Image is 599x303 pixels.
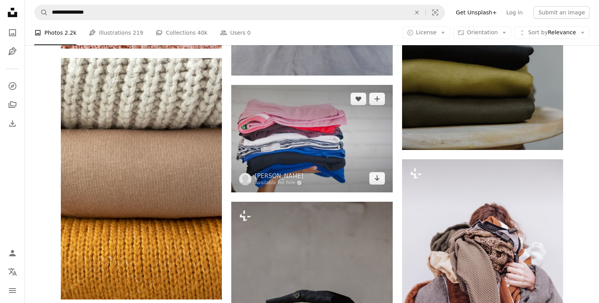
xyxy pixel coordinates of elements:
a: Explore [5,78,20,94]
a: white and gray knit textile [61,175,222,182]
a: a woman is holding a pile of scarves [402,276,563,283]
button: License [402,26,450,39]
button: Menu [5,283,20,298]
a: Home — Unsplash [5,5,20,22]
span: License [416,29,437,35]
a: Download [369,172,385,185]
form: Find visuals sitewide [34,5,445,20]
button: Like [351,93,366,105]
button: Search Unsplash [35,5,48,20]
a: Illustrations 219 [89,20,143,45]
a: Photos [5,25,20,41]
a: Log in / Sign up [5,245,20,261]
button: Language [5,264,20,280]
span: Orientation [467,29,498,35]
span: 40k [197,28,207,37]
button: Clear [408,5,425,20]
a: [PERSON_NAME] [255,172,303,180]
a: pink blue and white textiles [231,135,392,142]
button: Add to Collection [369,93,385,105]
span: 0 [247,28,251,37]
a: Collections [5,97,20,113]
a: Available for hire [255,180,303,186]
span: Sort by [528,29,548,35]
a: Illustrations [5,44,20,59]
button: Sort byRelevance [514,26,590,39]
a: Log in [502,6,527,19]
img: Go to Towfiqu barbhuiya's profile [239,173,252,185]
a: Users 0 [220,20,251,45]
a: Download History [5,116,20,131]
button: Visual search [426,5,445,20]
a: Collections 40k [156,20,207,45]
button: Submit an image [533,6,590,19]
span: Relevance [528,29,576,37]
a: Get Unsplash+ [451,6,502,19]
span: 219 [133,28,144,37]
button: Orientation [453,26,511,39]
img: pink blue and white textiles [231,85,392,192]
img: white and gray knit textile [61,58,222,299]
